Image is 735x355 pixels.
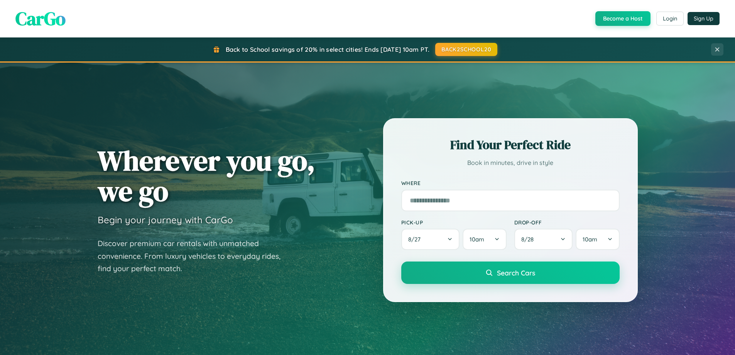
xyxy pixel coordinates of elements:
button: Login [656,12,684,25]
p: Book in minutes, drive in style [401,157,620,168]
span: 10am [583,236,597,243]
h3: Begin your journey with CarGo [98,214,233,226]
h1: Wherever you go, we go [98,145,315,206]
label: Where [401,180,620,187]
span: Back to School savings of 20% in select cities! Ends [DATE] 10am PT. [226,46,429,53]
label: Drop-off [514,219,620,226]
button: BACK2SCHOOL20 [435,43,497,56]
button: 8/27 [401,229,460,250]
button: Become a Host [595,11,651,26]
button: 10am [576,229,619,250]
button: 10am [463,229,506,250]
span: 8 / 27 [408,236,424,243]
span: 10am [470,236,484,243]
button: Search Cars [401,262,620,284]
span: 8 / 28 [521,236,537,243]
button: Sign Up [688,12,720,25]
p: Discover premium car rentals with unmatched convenience. From luxury vehicles to everyday rides, ... [98,237,291,275]
span: Search Cars [497,268,535,277]
label: Pick-up [401,219,507,226]
span: CarGo [15,6,66,31]
button: 8/28 [514,229,573,250]
h2: Find Your Perfect Ride [401,136,620,153]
